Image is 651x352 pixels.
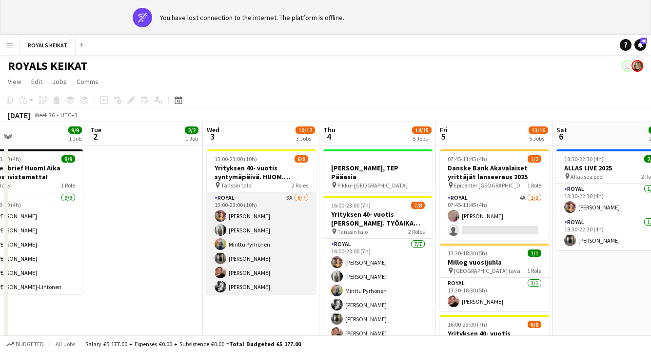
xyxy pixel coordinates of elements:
span: 3 [205,131,219,142]
app-user-avatar: Pauliina Aalto [631,60,643,72]
span: 2 Roles [408,228,425,235]
span: 16:00-23:00 (7h) [448,321,487,328]
div: [DATE] [8,110,30,120]
span: 1 Role [527,267,541,274]
app-job-card: 13:30-18:30 (5h)1/1Millog vuosijuhla [GEOGRAPHIC_DATA] tavara-asema1 RoleRoyal1/113:30-18:30 (5h)... [440,244,549,311]
app-card-role: Royal4A1/207:45-11:45 (4h)[PERSON_NAME] [440,192,549,240]
div: You have lost connection to the internet. The platform is offline. [160,13,344,22]
button: ROYALS KEIKAT [20,36,76,55]
h1: ROYALS KEIKAT [8,59,87,73]
span: Total Budgeted €5 177.00 [229,340,301,348]
a: View [4,75,25,88]
span: 6/8 [528,321,541,328]
span: 6/8 [295,155,308,163]
div: UTC+3 [60,111,78,119]
span: 7/8 [411,202,425,209]
h3: [PERSON_NAME], TEP Pääasia [323,164,433,181]
h3: Yrityksen 40- vuotis [PERSON_NAME]. TYÖAIKA VAHVISTAMATTA [323,210,433,228]
app-card-role: Royal1/113:30-18:30 (5h)[PERSON_NAME] [440,278,549,311]
span: Thu [323,125,335,134]
span: Budgeted [16,341,44,348]
span: Pikku- [GEOGRAPHIC_DATA] [337,182,408,189]
span: Tanssin talo [337,228,368,235]
span: Comms [77,77,99,86]
app-card-role: Royal3A6/713:00-23:00 (10h)[PERSON_NAME][PERSON_NAME]Minttu Pyrhönen[PERSON_NAME][PERSON_NAME][PE... [207,192,316,311]
span: Epicenter [GEOGRAPHIC_DATA] [454,182,527,189]
app-job-card: 07:45-11:45 (4h)1/2Danske Bank Akavalaiset yrittäjät lanseeraus 2025 Epicenter [GEOGRAPHIC_DATA]1... [440,149,549,240]
span: 2 [89,131,101,142]
a: Comms [73,75,102,88]
span: Fri [440,125,448,134]
span: 2 Roles [292,182,308,189]
app-job-card: 13:00-23:00 (10h)6/8Yrityksen 40- vuotis syntymäpäivä. HUOM. TYÖAIKA VAHVISTAMATTA Tanssin talo2 ... [207,149,316,294]
span: 18:30-22:30 (4h) [564,155,604,163]
span: 1/2 [528,155,541,163]
span: Tanssin talo [221,182,251,189]
div: Salary €5 177.00 + Expenses €0.00 + Subsistence €0.00 = [85,340,301,348]
span: Week 36 [32,111,57,119]
span: 13:00-23:00 (10h) [215,155,257,163]
span: Allas sea pool [571,173,604,180]
button: Budgeted [5,339,45,350]
span: Sat [556,125,567,134]
span: 1/1 [528,249,541,257]
span: 13/16 [529,126,548,134]
div: 1 Job [185,135,198,142]
span: Wed [207,125,219,134]
div: 5 Jobs [413,135,431,142]
a: Jobs [48,75,71,88]
span: 9/9 [61,155,75,163]
app-job-card: [PERSON_NAME], TEP Pääasia Pikku- [GEOGRAPHIC_DATA] [323,149,433,192]
h3: Yrityksen 40- vuotis syntymäpäivä. HUOM. TYÖAIKA VAHVISTAMATTA [207,164,316,181]
span: Tue [90,125,101,134]
a: Edit [27,75,46,88]
span: [GEOGRAPHIC_DATA] tavara-asema [454,267,527,274]
h3: Yrityksen 40- vuotis [PERSON_NAME]. TYÖAIKA VAHVISTAMATTA [440,329,549,347]
span: 48 [640,38,647,44]
div: 3 Jobs [296,135,315,142]
span: 9/9 [68,126,82,134]
span: 1 Role [61,182,75,189]
span: Jobs [52,77,67,86]
span: 5 [438,131,448,142]
span: 07:45-11:45 (4h) [448,155,487,163]
span: 4 [322,131,335,142]
span: View [8,77,21,86]
a: 48 [634,39,646,51]
h3: Millog vuosijuhla [440,258,549,267]
span: 16:00-23:00 (7h) [331,202,371,209]
span: 13:30-18:30 (5h) [448,249,487,257]
span: All jobs [54,340,77,348]
span: Edit [31,77,42,86]
app-job-card: 16:00-23:00 (7h)7/8Yrityksen 40- vuotis [PERSON_NAME]. TYÖAIKA VAHVISTAMATTA Tanssin talo2 RolesR... [323,196,433,340]
h3: Danske Bank Akavalaiset yrittäjät lanseeraus 2025 [440,164,549,181]
div: 5 Jobs [529,135,548,142]
span: 1 Role [527,182,541,189]
div: 1 Job [69,135,81,142]
span: 14/15 [412,126,432,134]
span: 2/2 [185,126,198,134]
app-user-avatar: Johanna Hytönen [622,60,633,72]
span: 6 [555,131,567,142]
span: 10/12 [296,126,315,134]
